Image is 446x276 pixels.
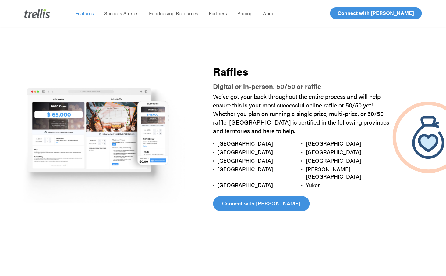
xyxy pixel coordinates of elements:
[232,10,258,16] a: Pricing
[306,148,361,156] span: [GEOGRAPHIC_DATA]
[204,10,232,16] a: Partners
[306,140,361,147] span: [GEOGRAPHIC_DATA]
[99,10,144,16] a: Success Stories
[149,10,198,17] span: Fundraising Resources
[306,157,361,164] span: [GEOGRAPHIC_DATA]
[222,199,300,208] span: Connect with [PERSON_NAME]
[218,148,273,156] span: [GEOGRAPHIC_DATA]
[218,157,273,164] span: [GEOGRAPHIC_DATA]
[213,63,248,79] strong: Raffles
[75,10,94,17] span: Features
[338,9,414,16] span: Connect with [PERSON_NAME]
[263,10,276,17] span: About
[213,92,389,135] span: We’ve got your back throughout the entire process and will help ensure this is your most successf...
[70,10,99,16] a: Features
[24,9,50,18] img: Trellis
[218,165,273,173] span: [GEOGRAPHIC_DATA]
[218,140,273,147] span: [GEOGRAPHIC_DATA]
[306,181,320,189] span: Yukon
[237,10,253,17] span: Pricing
[330,7,422,19] a: Connect with [PERSON_NAME]
[218,181,273,189] span: [GEOGRAPHIC_DATA]
[213,196,310,211] a: Connect with [PERSON_NAME]
[209,10,227,17] span: Partners
[258,10,281,16] a: About
[104,10,139,17] span: Success Stories
[213,81,321,91] strong: Digital or in-person, 50/50 or raffle
[144,10,204,16] a: Fundraising Resources
[306,165,361,180] span: [PERSON_NAME][GEOGRAPHIC_DATA]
